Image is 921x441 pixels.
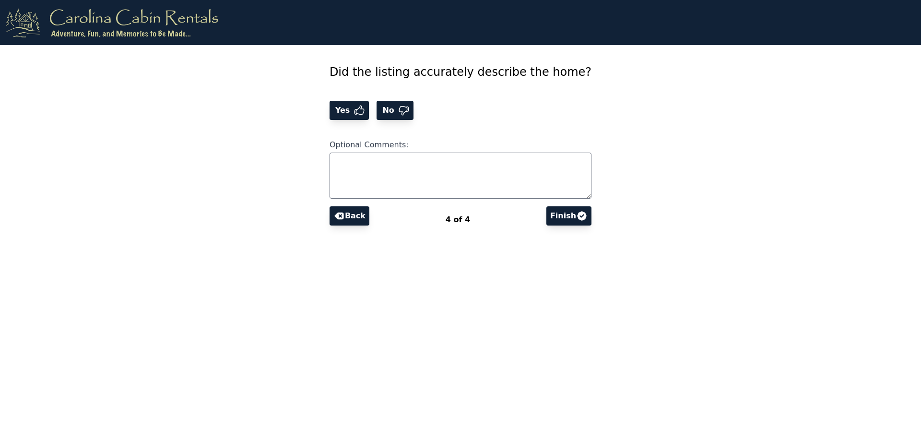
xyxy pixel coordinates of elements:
button: Back [330,206,369,226]
img: logo.png [6,8,218,37]
textarea: Optional Comments: [330,153,591,199]
span: Yes [333,105,354,116]
span: Optional Comments: [330,140,409,149]
span: 4 of 4 [446,215,470,224]
button: Yes [330,101,369,120]
button: Finish [546,206,591,226]
button: No [377,101,413,120]
span: Did the listing accurately describe the home? [330,65,591,79]
span: No [380,105,398,116]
